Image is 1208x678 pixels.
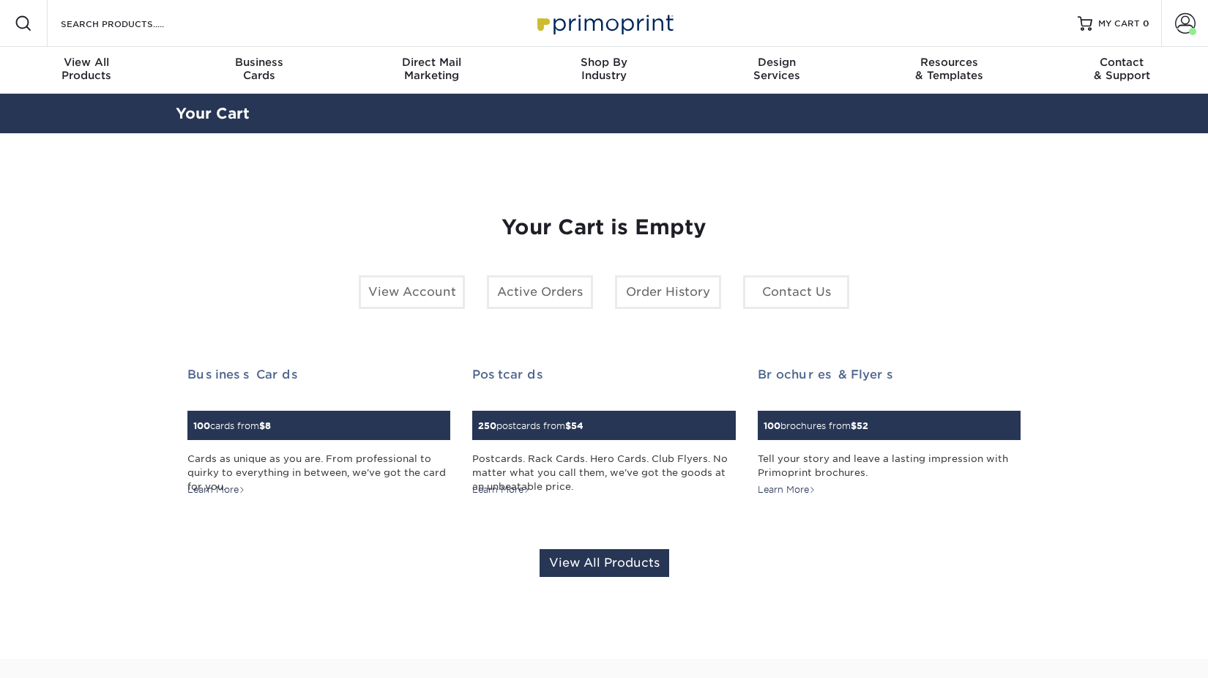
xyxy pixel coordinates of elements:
[615,275,721,309] a: Order History
[173,56,346,82] div: Cards
[187,215,1021,240] h1: Your Cart is Empty
[743,275,849,309] a: Contact Us
[1035,47,1208,94] a: Contact& Support
[764,420,868,431] small: brochures from
[472,402,473,403] img: Postcards
[540,549,669,577] a: View All Products
[193,420,271,431] small: cards from
[345,56,518,69] span: Direct Mail
[472,368,735,381] h2: Postcards
[478,420,496,431] span: 250
[187,368,450,381] h2: Business Cards
[345,56,518,82] div: Marketing
[851,420,857,431] span: $
[571,420,584,431] span: 54
[472,452,735,473] div: Postcards. Rack Cards. Hero Cards. Club Flyers. No matter what you call them, we've got the goods...
[187,483,245,496] div: Learn More
[531,7,677,39] img: Primoprint
[359,275,465,309] a: View Account
[863,56,1036,82] div: & Templates
[863,47,1036,94] a: Resources& Templates
[758,452,1021,473] div: Tell your story and leave a lasting impression with Primoprint brochures.
[173,56,346,69] span: Business
[176,105,250,122] a: Your Cart
[690,56,863,82] div: Services
[690,56,863,69] span: Design
[518,47,690,94] a: Shop ByIndustry
[259,420,265,431] span: $
[345,47,518,94] a: Direct MailMarketing
[1143,18,1149,29] span: 0
[863,56,1036,69] span: Resources
[758,368,1021,496] a: Brochures & Flyers 100brochures from$52 Tell your story and leave a lasting impression with Primo...
[59,15,202,32] input: SEARCH PRODUCTS.....
[472,483,530,496] div: Learn More
[565,420,571,431] span: $
[857,420,868,431] span: 52
[193,420,210,431] span: 100
[758,483,816,496] div: Learn More
[265,420,271,431] span: 8
[187,402,188,403] img: Business Cards
[764,420,780,431] span: 100
[518,56,690,82] div: Industry
[1035,56,1208,82] div: & Support
[173,47,346,94] a: BusinessCards
[758,368,1021,381] h2: Brochures & Flyers
[472,368,735,496] a: Postcards 250postcards from$54 Postcards. Rack Cards. Hero Cards. Club Flyers. No matter what you...
[187,452,450,473] div: Cards as unique as you are. From professional to quirky to everything in between, we've got the c...
[518,56,690,69] span: Shop By
[1098,18,1140,30] span: MY CART
[1035,56,1208,69] span: Contact
[487,275,593,309] a: Active Orders
[478,420,584,431] small: postcards from
[690,47,863,94] a: DesignServices
[187,368,450,496] a: Business Cards 100cards from$8 Cards as unique as you are. From professional to quirky to everyth...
